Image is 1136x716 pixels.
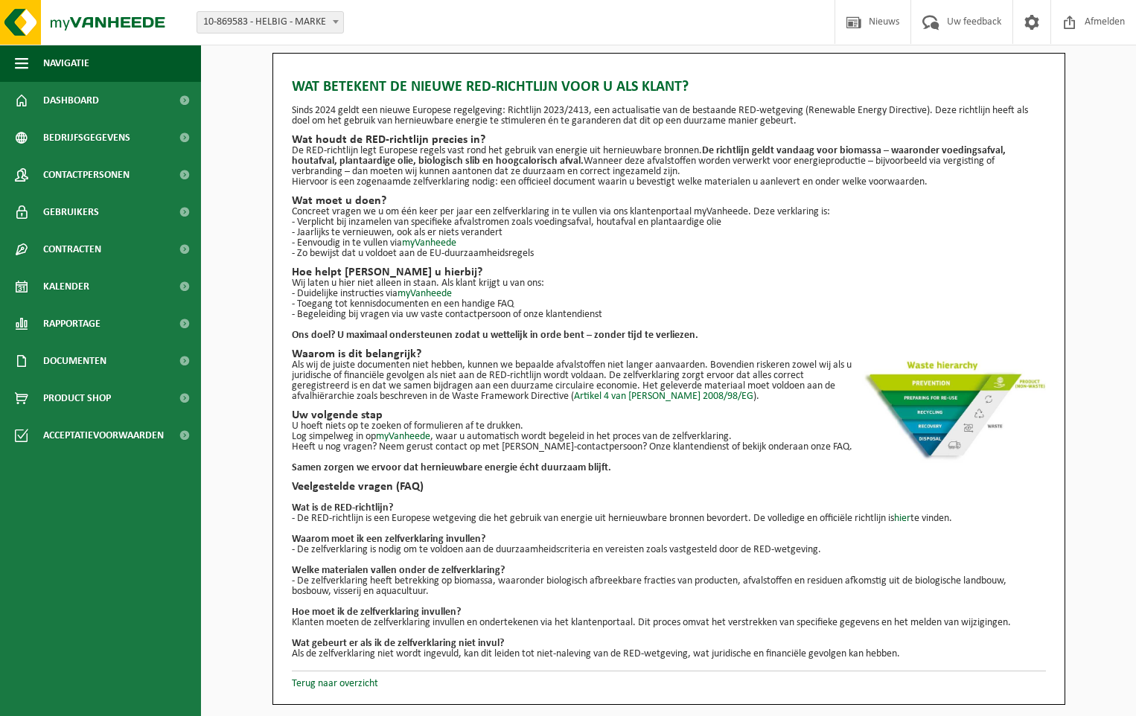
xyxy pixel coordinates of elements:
[43,45,89,82] span: Navigatie
[292,462,611,473] b: Samen zorgen we ervoor dat hernieuwbare energie écht duurzaam blijft.
[197,12,343,33] span: 10-869583 - HELBIG - MARKE
[292,299,1046,310] p: - Toegang tot kennisdocumenten en een handige FAQ
[292,360,1046,402] p: Als wij de juiste documenten niet hebben, kunnen we bepaalde afvalstoffen niet langer aanvaarden....
[43,417,164,454] span: Acceptatievoorwaarden
[292,289,1046,299] p: - Duidelijke instructies via
[292,330,698,341] strong: Ons doel? U maximaal ondersteunen zodat u wettelijk in orde bent – zonder tijd te verliezen.
[292,146,1046,177] p: De RED-richtlijn legt Europese regels vast rond het gebruik van energie uit hernieuwbare bronnen....
[292,421,1046,442] p: U hoeft niets op te zoeken of formulieren af te drukken. Log simpelweg in op , waar u automatisch...
[292,514,1046,524] p: - De RED-richtlijn is een Europese wetgeving die het gebruik van energie uit hernieuwbare bronnen...
[43,305,100,342] span: Rapportage
[292,145,1006,167] strong: De richtlijn geldt vandaag voor biomassa – waaronder voedingsafval, houtafval, plantaardige olie,...
[43,82,99,119] span: Dashboard
[292,177,1046,188] p: Hiervoor is een zogenaamde zelfverklaring nodig: een officieel document waarin u bevestigt welke ...
[292,310,1046,320] p: - Begeleiding bij vragen via uw vaste contactpersoon of onze klantendienst
[292,545,1046,555] p: - De zelfverklaring is nodig om te voldoen aan de duurzaamheidscriteria en vereisten zoals vastge...
[292,409,1046,421] h2: Uw volgende stap
[292,249,1046,259] p: - Zo bewijst dat u voldoet aan de EU-duurzaamheidsregels
[43,156,130,194] span: Contactpersonen
[43,380,111,417] span: Product Shop
[292,238,1046,249] p: - Eenvoudig in te vullen via
[292,106,1046,127] p: Sinds 2024 geldt een nieuwe Europese regelgeving: Richtlijn 2023/2413, een actualisatie van de be...
[292,534,485,545] b: Waarom moet ik een zelfverklaring invullen?
[292,638,504,649] b: Wat gebeurt er als ik de zelfverklaring niet invul?
[43,231,101,268] span: Contracten
[292,565,505,576] b: Welke materialen vallen onder de zelfverklaring?
[292,207,1046,217] p: Concreet vragen we u om één keer per jaar een zelfverklaring in te vullen via ons klantenportaal ...
[376,431,430,442] a: myVanheede
[43,342,106,380] span: Documenten
[398,288,452,299] a: myVanheede
[292,278,1046,289] p: Wij laten u hier niet alleen in staan. Als klant krijgt u van ons:
[43,194,99,231] span: Gebruikers
[292,442,1046,453] p: Heeft u nog vragen? Neem gerust contact op met [PERSON_NAME]-contactpersoon? Onze klantendienst o...
[894,513,910,524] a: hier
[197,11,344,33] span: 10-869583 - HELBIG - MARKE
[292,217,1046,228] p: - Verplicht bij inzamelen van specifieke afvalstromen zoals voedingsafval, houtafval en plantaard...
[7,683,249,716] iframe: chat widget
[292,76,689,98] span: Wat betekent de nieuwe RED-richtlijn voor u als klant?
[292,228,1046,238] p: - Jaarlijks te vernieuwen, ook als er niets verandert
[43,119,130,156] span: Bedrijfsgegevens
[292,576,1046,597] p: - De zelfverklaring heeft betrekking op biomassa, waaronder biologisch afbreekbare fracties van p...
[292,195,1046,207] h2: Wat moet u doen?
[292,678,378,689] a: Terug naar overzicht
[292,618,1046,628] p: Klanten moeten de zelfverklaring invullen en ondertekenen via het klantenportaal. Dit proces omva...
[292,481,1046,493] h2: Veelgestelde vragen (FAQ)
[292,607,461,618] b: Hoe moet ik de zelfverklaring invullen?
[43,268,89,305] span: Kalender
[402,237,456,249] a: myVanheede
[292,649,1046,659] p: Als de zelfverklaring niet wordt ingevuld, kan dit leiden tot niet-naleving van de RED-wetgeving,...
[292,134,1046,146] h2: Wat houdt de RED-richtlijn precies in?
[292,502,393,514] b: Wat is de RED-richtlijn?
[574,391,753,402] a: Artikel 4 van [PERSON_NAME] 2008/98/EG
[292,266,1046,278] h2: Hoe helpt [PERSON_NAME] u hierbij?
[292,348,1046,360] h2: Waarom is dit belangrijk?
